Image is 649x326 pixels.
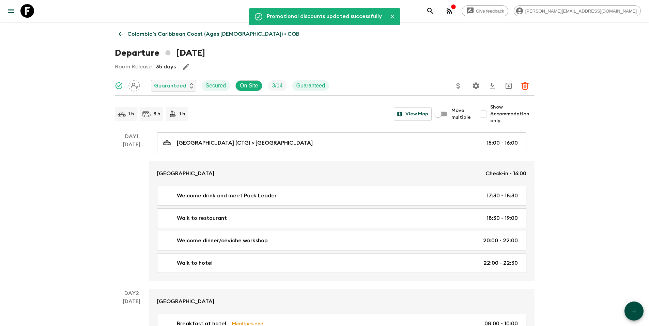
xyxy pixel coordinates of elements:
p: [GEOGRAPHIC_DATA] [157,169,214,178]
p: Day 2 [115,289,149,297]
p: [GEOGRAPHIC_DATA] (CTG) > [GEOGRAPHIC_DATA] [177,139,313,147]
div: [PERSON_NAME][EMAIL_ADDRESS][DOMAIN_NAME] [514,5,641,16]
div: [DATE] [123,141,140,281]
span: Assign pack leader [128,82,140,87]
a: Walk to hotel22:00 - 22:30 [157,253,526,273]
a: Walk to restaurant18:30 - 19:00 [157,208,526,228]
button: Archive (Completed, Cancelled or Unsynced Departures only) [502,79,515,93]
p: Check-in - 16:00 [485,169,526,178]
button: Delete [518,79,532,93]
p: 22:00 - 22:30 [483,259,518,267]
a: [GEOGRAPHIC_DATA] (CTG) > [GEOGRAPHIC_DATA]15:00 - 16:00 [157,132,526,153]
div: On Site [235,80,262,91]
p: Guaranteed [296,82,325,90]
p: Walk to hotel [177,259,213,267]
h1: Departure [DATE] [115,46,205,60]
p: Welcome drink and meet Pack Leader [177,192,277,200]
p: 1 h [180,111,185,117]
a: Welcome dinner/ceviche workshop20:00 - 22:00 [157,231,526,250]
button: menu [4,4,18,18]
p: 15:00 - 16:00 [486,139,518,147]
span: [PERSON_NAME][EMAIL_ADDRESS][DOMAIN_NAME] [522,9,640,14]
a: [GEOGRAPHIC_DATA] [149,289,535,314]
p: Secured [206,82,226,90]
div: Promotional discounts updated successfully [267,10,382,23]
a: [GEOGRAPHIC_DATA]Check-in - 16:00 [149,161,535,186]
p: Room Release: [115,63,153,71]
a: Give feedback [462,5,508,16]
a: Welcome drink and meet Pack Leader17:30 - 18:30 [157,186,526,206]
button: Settings [469,79,483,93]
svg: Synced Successfully [115,82,123,90]
button: Download CSV [485,79,499,93]
p: Colombia’s Caribbean Coast (Ages [DEMOGRAPHIC_DATA]) • COB [127,30,299,38]
button: View Map [394,107,432,121]
p: Walk to restaurant [177,214,227,222]
p: On Site [240,82,258,90]
p: [GEOGRAPHIC_DATA] [157,297,214,306]
button: Close [387,12,398,22]
span: Give feedback [472,9,508,14]
p: Guaranteed [154,82,186,90]
span: Move multiple [451,107,471,121]
p: 1 h [128,111,134,117]
button: search adventures [423,4,437,18]
p: 20:00 - 22:00 [483,237,518,245]
div: Secured [202,80,230,91]
p: 3 / 14 [272,82,282,90]
p: Welcome dinner/ceviche workshop [177,237,268,245]
button: Update Price, Early Bird Discount and Costs [451,79,465,93]
p: 18:30 - 19:00 [486,214,518,222]
div: Trip Fill [268,80,287,91]
p: 8 h [153,111,160,117]
span: Show Accommodation only [490,104,535,124]
p: 35 days [156,63,176,71]
p: Day 1 [115,132,149,141]
p: 17:30 - 18:30 [486,192,518,200]
a: Colombia’s Caribbean Coast (Ages [DEMOGRAPHIC_DATA]) • COB [115,27,303,41]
